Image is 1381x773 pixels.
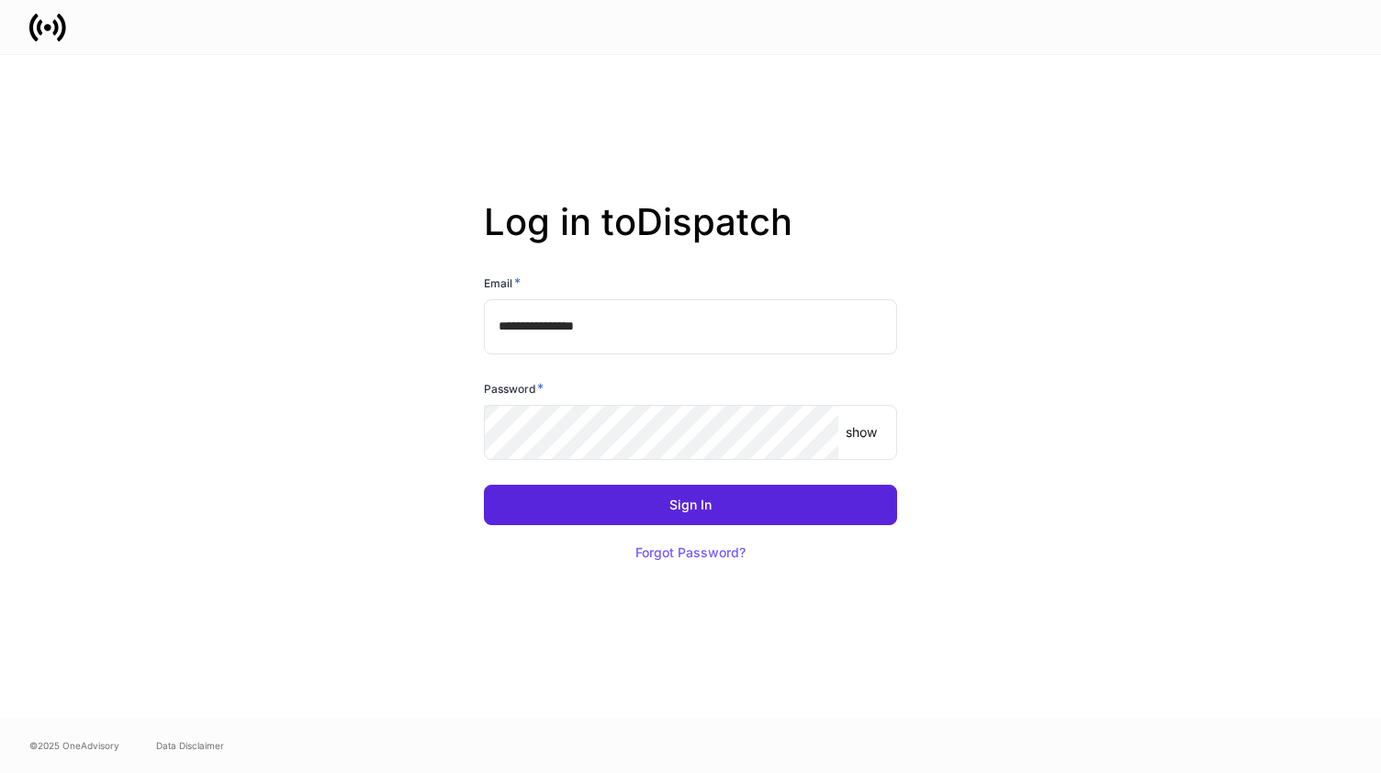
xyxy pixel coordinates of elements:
h2: Log in to Dispatch [484,200,897,274]
p: show [846,423,877,442]
div: Forgot Password? [635,546,746,559]
h6: Email [484,274,521,292]
div: Sign In [669,499,712,511]
button: Sign In [484,485,897,525]
button: Forgot Password? [612,532,769,573]
span: © 2025 OneAdvisory [29,738,119,753]
a: Data Disclaimer [156,738,224,753]
h6: Password [484,379,544,398]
